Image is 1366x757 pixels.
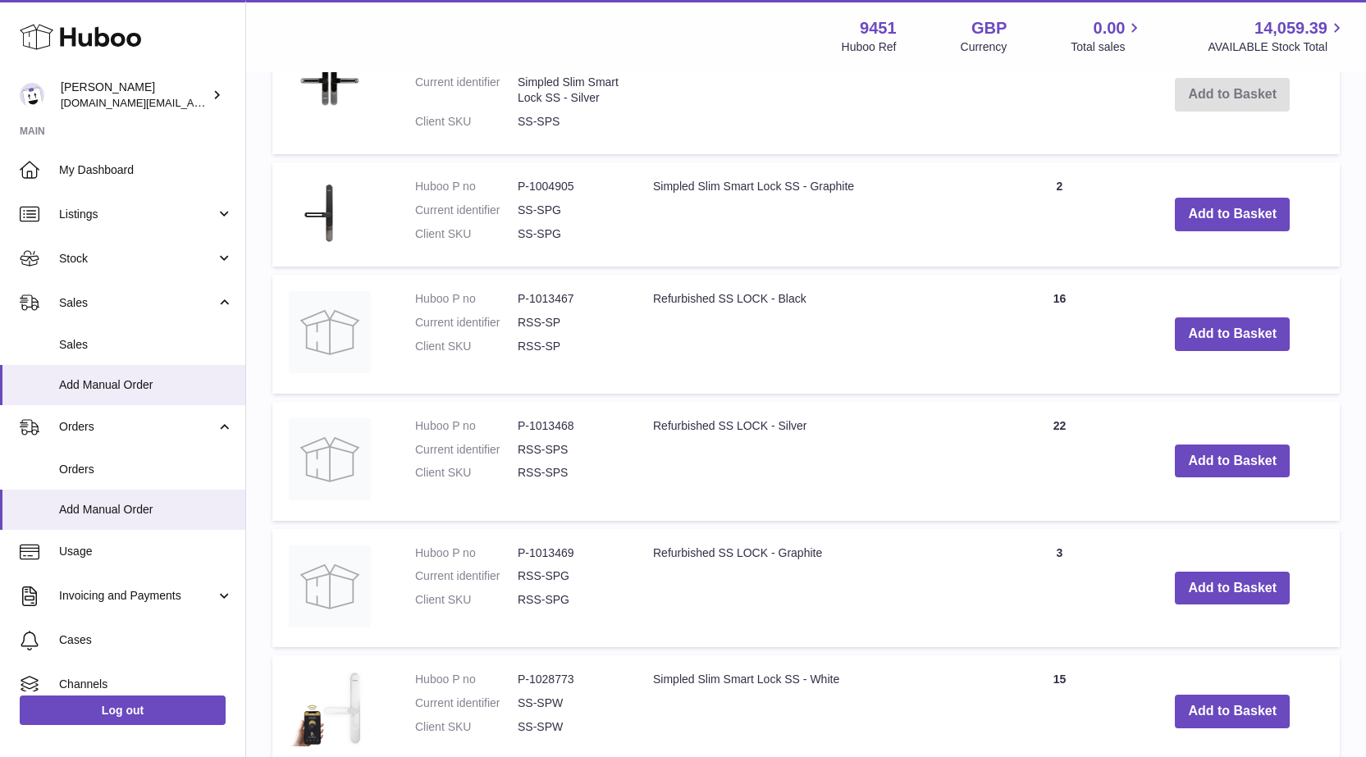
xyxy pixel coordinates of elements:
dd: SS-SPW [518,719,620,735]
img: Simpled Slim Smart Lock SS - Graphite [289,179,371,245]
a: 14,059.39 AVAILABLE Stock Total [1208,17,1346,55]
dd: RSS-SP [518,315,620,331]
span: Cases [59,632,233,648]
img: Refurbished SS LOCK - Black [289,291,371,373]
img: amir.ch@gmail.com [20,83,44,107]
span: Sales [59,337,233,353]
dt: Huboo P no [415,418,518,434]
img: Refurbished SS LOCK - Silver [289,418,371,500]
span: Add Manual Order [59,377,233,393]
dd: P-1013469 [518,545,620,561]
dt: Client SKU [415,339,518,354]
span: Stock [59,251,216,267]
button: Add to Basket [1175,198,1290,231]
dd: RSS-SP [518,339,620,354]
dt: Huboo P no [415,179,518,194]
span: Orders [59,462,233,477]
dt: Client SKU [415,592,518,608]
div: Huboo Ref [842,39,897,55]
dd: SS-SPW [518,695,620,711]
dd: SS-SPG [518,226,620,242]
dt: Client SKU [415,226,518,242]
dt: Client SKU [415,114,518,130]
img: Refurbished SS LOCK - Graphite [289,545,371,627]
span: My Dashboard [59,162,233,178]
button: Add to Basket [1175,572,1290,605]
td: Refurbished SS LOCK - Black [637,275,994,394]
dd: RSS-SPG [518,568,620,584]
a: Log out [20,695,226,725]
td: 16 [994,275,1126,394]
dt: Current identifier [415,203,518,218]
span: Channels [59,677,233,692]
dt: Current identifier [415,75,518,106]
span: Orders [59,419,216,435]
button: Add to Basket [1175,445,1290,478]
a: 0.00 Total sales [1071,17,1144,55]
td: Simpled Slim Smart Lock SS - Graphite [637,162,994,267]
td: Refurbished SS LOCK - Silver [637,402,994,521]
span: Add Manual Order [59,502,233,518]
dt: Current identifier [415,695,518,711]
dt: Huboo P no [415,545,518,561]
div: Currency [961,39,1007,55]
dd: SS-SPS [518,114,620,130]
img: Simpled Slim Smart Lock SS - White [289,672,371,746]
span: Sales [59,295,216,311]
dd: RSS-SPS [518,465,620,481]
td: 2 [994,162,1126,267]
button: Add to Basket [1175,317,1290,351]
dt: Huboo P no [415,672,518,687]
td: 0 [994,34,1126,154]
dd: RSS-SPG [518,592,620,608]
span: Listings [59,207,216,222]
dt: Current identifier [415,315,518,331]
span: [DOMAIN_NAME][EMAIL_ADDRESS][DOMAIN_NAME] [61,96,327,109]
strong: GBP [971,17,1007,39]
dd: P-1013468 [518,418,620,434]
span: Total sales [1071,39,1144,55]
td: 3 [994,529,1126,648]
span: Invoicing and Payments [59,588,216,604]
td: Refurbished SS LOCK - Graphite [637,529,994,648]
td: 22 [994,402,1126,521]
button: Add to Basket [1175,695,1290,728]
dd: RSS-SPS [518,442,620,458]
img: Simpled Slim Smart Lock SS-SPS - Silver [289,51,371,107]
dt: Current identifier [415,568,518,584]
dd: SS-SPG [518,203,620,218]
span: 0.00 [1094,17,1126,39]
span: 14,059.39 [1254,17,1327,39]
dt: Huboo P no [415,291,518,307]
dd: Simpled Slim Smart Lock SS - Silver [518,75,620,106]
dt: Current identifier [415,442,518,458]
dd: P-1028773 [518,672,620,687]
span: AVAILABLE Stock Total [1208,39,1346,55]
dd: P-1004905 [518,179,620,194]
span: Usage [59,544,233,559]
dd: P-1013467 [518,291,620,307]
dt: Client SKU [415,719,518,735]
td: Simpled Slim Smart Lock SS-SPS - Silver [637,34,994,154]
div: [PERSON_NAME] [61,80,208,111]
dt: Client SKU [415,465,518,481]
strong: 9451 [860,17,897,39]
